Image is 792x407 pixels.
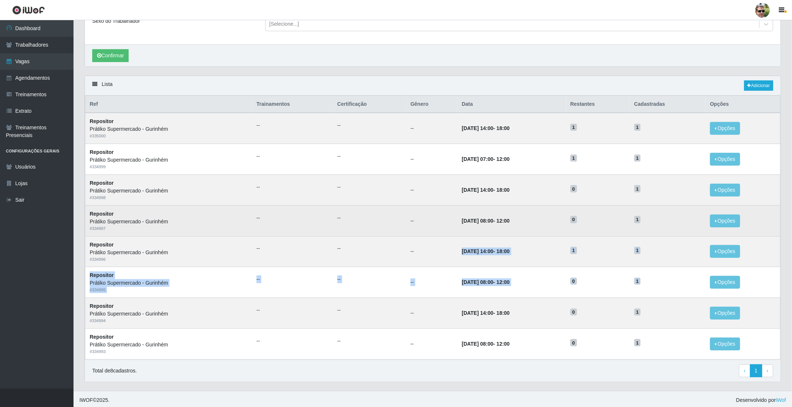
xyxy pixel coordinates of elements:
[497,125,510,131] time: 18:00
[406,298,458,329] td: --
[406,267,458,298] td: --
[634,124,641,131] span: 1
[497,187,510,193] time: 18:00
[406,205,458,236] td: --
[406,328,458,359] td: --
[90,211,114,217] strong: Repositor
[85,76,781,96] div: Lista
[462,218,510,224] strong: -
[497,310,510,316] time: 18:00
[710,215,740,227] button: Opções
[458,96,566,113] th: Data
[462,248,510,254] strong: -
[333,96,406,113] th: Certificação
[630,96,706,113] th: Cadastradas
[570,185,577,192] span: 0
[570,155,577,162] span: 1
[462,310,510,316] strong: -
[79,397,93,403] span: IWOF
[337,245,402,252] ul: --
[497,341,510,347] time: 12:00
[406,174,458,205] td: --
[406,236,458,267] td: --
[12,6,45,15] img: CoreUI Logo
[634,278,641,285] span: 1
[337,275,402,283] ul: --
[462,248,494,254] time: [DATE] 14:00
[462,279,494,285] time: [DATE] 08:00
[257,214,329,222] ul: --
[706,96,780,113] th: Opções
[90,195,248,201] div: # 334998
[406,96,458,113] th: Gênero
[90,187,248,195] div: Prátiko Supermercado - Gurinhém
[337,337,402,345] ul: --
[497,218,510,224] time: 12:00
[90,341,248,349] div: Prátiko Supermercado - Gurinhém
[257,183,329,191] ul: --
[710,276,740,289] button: Opções
[634,247,641,254] span: 1
[90,133,248,139] div: # 335000
[570,247,577,254] span: 1
[92,367,137,375] p: Total de 8 cadastros.
[462,341,510,347] strong: -
[634,339,641,346] span: 1
[90,218,248,226] div: Prátiko Supermercado - Gurinhém
[462,279,510,285] strong: -
[90,287,248,293] div: # 334995
[337,122,402,129] ul: --
[634,155,641,162] span: 1
[90,156,248,164] div: Prátiko Supermercado - Gurinhém
[739,364,773,378] nav: pagination
[710,153,740,166] button: Opções
[634,216,641,223] span: 1
[462,156,510,162] strong: -
[570,278,577,285] span: 0
[252,96,333,113] th: Trainamentos
[90,149,114,155] strong: Repositor
[710,338,740,350] button: Opções
[337,152,402,160] ul: --
[257,152,329,160] ul: --
[462,125,494,131] time: [DATE] 14:00
[90,226,248,232] div: # 334997
[337,183,402,191] ul: --
[462,187,494,193] time: [DATE] 14:00
[710,245,740,258] button: Opções
[744,80,773,91] a: Adicionar
[90,164,248,170] div: # 334999
[90,310,248,318] div: Prátiko Supermercado - Gurinhém
[90,272,114,278] strong: Repositor
[90,180,114,186] strong: Repositor
[710,307,740,320] button: Opções
[90,125,248,133] div: Prátiko Supermercado - Gurinhém
[90,256,248,263] div: # 334996
[710,122,740,135] button: Opções
[497,156,510,162] time: 12:00
[634,309,641,316] span: 1
[750,364,763,378] a: 1
[79,396,110,404] span: © 2025 .
[257,337,329,345] ul: --
[406,144,458,175] td: --
[257,306,329,314] ul: --
[776,397,786,403] a: iWof
[90,242,114,248] strong: Repositor
[497,248,510,254] time: 18:00
[462,341,494,347] time: [DATE] 08:00
[570,339,577,346] span: 0
[90,249,248,256] div: Prátiko Supermercado - Gurinhém
[269,21,299,28] div: [Selecione...]
[257,275,329,283] ul: --
[92,49,129,62] button: Confirmar
[462,218,494,224] time: [DATE] 08:00
[570,216,577,223] span: 0
[762,364,773,378] a: Next
[406,113,458,144] td: --
[710,184,740,197] button: Opções
[744,368,746,374] span: ‹
[85,96,252,113] th: Ref
[90,279,248,287] div: Prátiko Supermercado - Gurinhém
[90,303,114,309] strong: Repositor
